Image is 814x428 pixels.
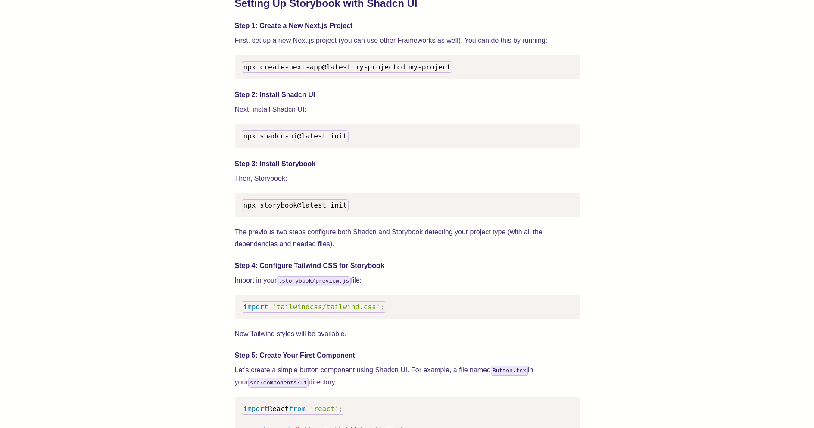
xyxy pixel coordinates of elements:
span: import [243,405,268,413]
code: cd my-project [242,61,453,73]
p: Now Tailwind styles will be available. [235,328,580,340]
span: from [289,405,306,413]
p: The previous two steps configure both Shadcn and Storybook detecting your project type (with all ... [235,226,580,250]
span: ; [380,303,384,311]
span: npx shadcn-ui@latest init [243,132,347,140]
span: import [243,303,268,311]
span: React [268,405,289,413]
h4: Step 3: Install Storybook [235,159,580,169]
code: src/components/ui [248,378,309,388]
p: Import in your file: [235,274,580,286]
h4: Step 2: Install Shadcn UI [235,90,580,100]
p: Then, Storybook: [235,173,580,185]
h4: Step 4: Configure Tailwind CSS for Storybook [235,261,580,271]
span: ; [339,405,343,413]
code: Button.tsx [491,366,528,376]
span: npx create-next-app@latest my-project [243,63,397,71]
span: 'react' [310,405,339,413]
p: Let's create a simple button component using Shadcn UI. For example, a file named in your directory: [235,364,580,388]
h4: Step 1: Create a New Next.js Project [235,21,580,31]
p: Next, install Shadcn UI: [235,104,580,116]
h4: Step 5: Create Your First Component [235,350,580,361]
span: npx storybook@latest init [243,201,347,209]
span: 'tailwindcss/tailwind.css' [272,303,380,311]
p: First, set up a new Next.js project (you can use other Frameworks as well). You can do this by ru... [235,35,580,47]
code: .storybook/preview.js [277,276,351,286]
